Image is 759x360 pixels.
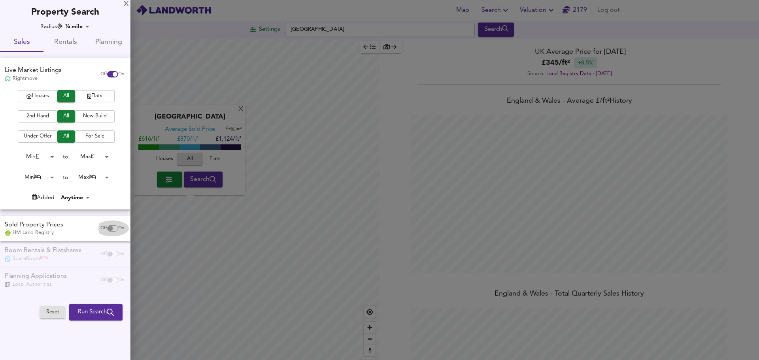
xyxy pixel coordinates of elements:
span: 2nd Hand [22,112,53,121]
button: New Build [75,110,115,123]
span: Run Search [78,307,114,317]
div: ¼ mile [63,23,92,30]
img: Rightmove [5,75,11,82]
div: Max [68,171,111,183]
button: All [57,90,75,102]
span: All [61,112,71,121]
button: For Sale [75,130,115,143]
span: New Build [79,112,111,121]
button: Reset [40,306,65,319]
button: Flats [75,90,115,102]
span: Sales [5,36,39,49]
div: Live Market Listings [5,66,62,75]
div: Min [13,151,57,163]
span: On [118,225,124,232]
div: Rightmove [5,75,62,82]
span: Houses [22,92,53,101]
button: All [57,130,75,143]
div: Anytime [59,194,93,202]
button: Run Search [69,304,123,320]
span: Planning [92,36,126,49]
span: Under Offer [22,132,53,141]
div: X [124,2,129,7]
div: Sold Property Prices [5,221,63,230]
button: Houses [18,90,57,102]
div: HM Land Registry [5,229,63,236]
div: to [63,173,68,181]
span: Off [100,71,107,77]
div: Max [68,151,111,163]
span: All [61,132,71,141]
button: 2nd Hand [18,110,57,123]
div: to [63,153,68,161]
span: All [61,92,71,101]
span: Rentals [48,36,82,49]
span: Off [100,225,107,232]
span: For Sale [79,132,111,141]
span: Flats [79,92,111,101]
button: All [57,110,75,123]
div: Added [32,194,55,202]
div: Radius [40,23,62,30]
span: Reset [44,308,61,317]
button: Under Offer [18,130,57,143]
img: Land Registry [5,230,11,236]
span: On [118,71,124,77]
div: Min [13,171,57,183]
